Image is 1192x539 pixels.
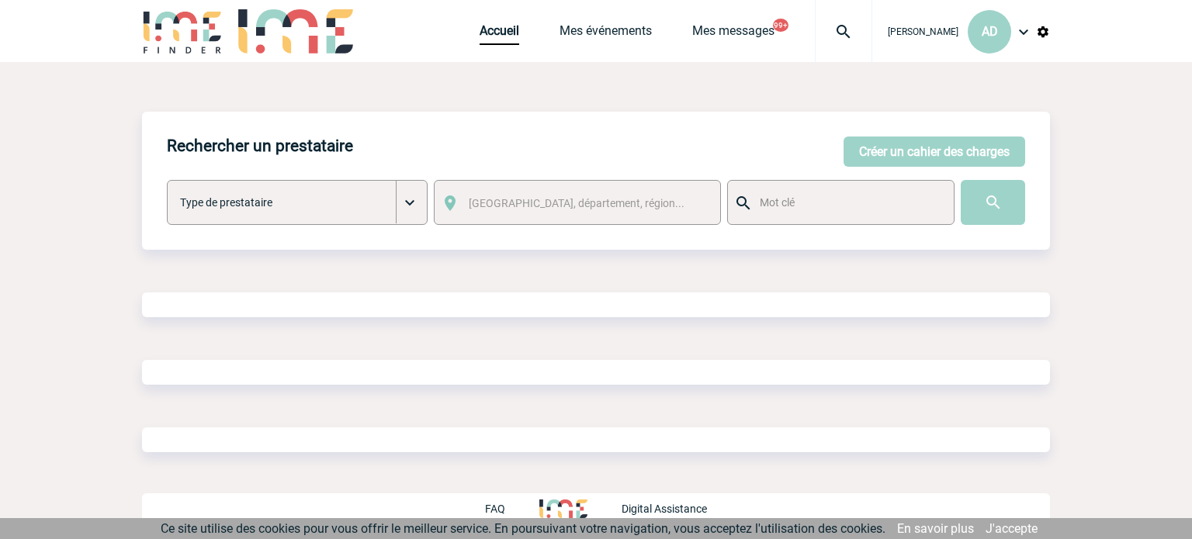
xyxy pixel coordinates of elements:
[982,24,998,39] span: AD
[142,9,223,54] img: IME-Finder
[167,136,353,155] h4: Rechercher un prestataire
[161,521,885,536] span: Ce site utilise des cookies pour vous offrir le meilleur service. En poursuivant votre navigation...
[485,500,539,515] a: FAQ
[897,521,974,536] a: En savoir plus
[622,503,707,515] p: Digital Assistance
[756,192,940,212] input: Mot clé
[986,521,1038,536] a: J'accepte
[692,23,774,45] a: Mes messages
[961,180,1025,225] input: Submit
[469,197,684,209] span: [GEOGRAPHIC_DATA], département, région...
[560,23,652,45] a: Mes événements
[539,499,587,518] img: http://www.idealmeetingsevents.fr/
[773,19,788,32] button: 99+
[480,23,519,45] a: Accueil
[888,26,958,37] span: [PERSON_NAME]
[485,503,505,515] p: FAQ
